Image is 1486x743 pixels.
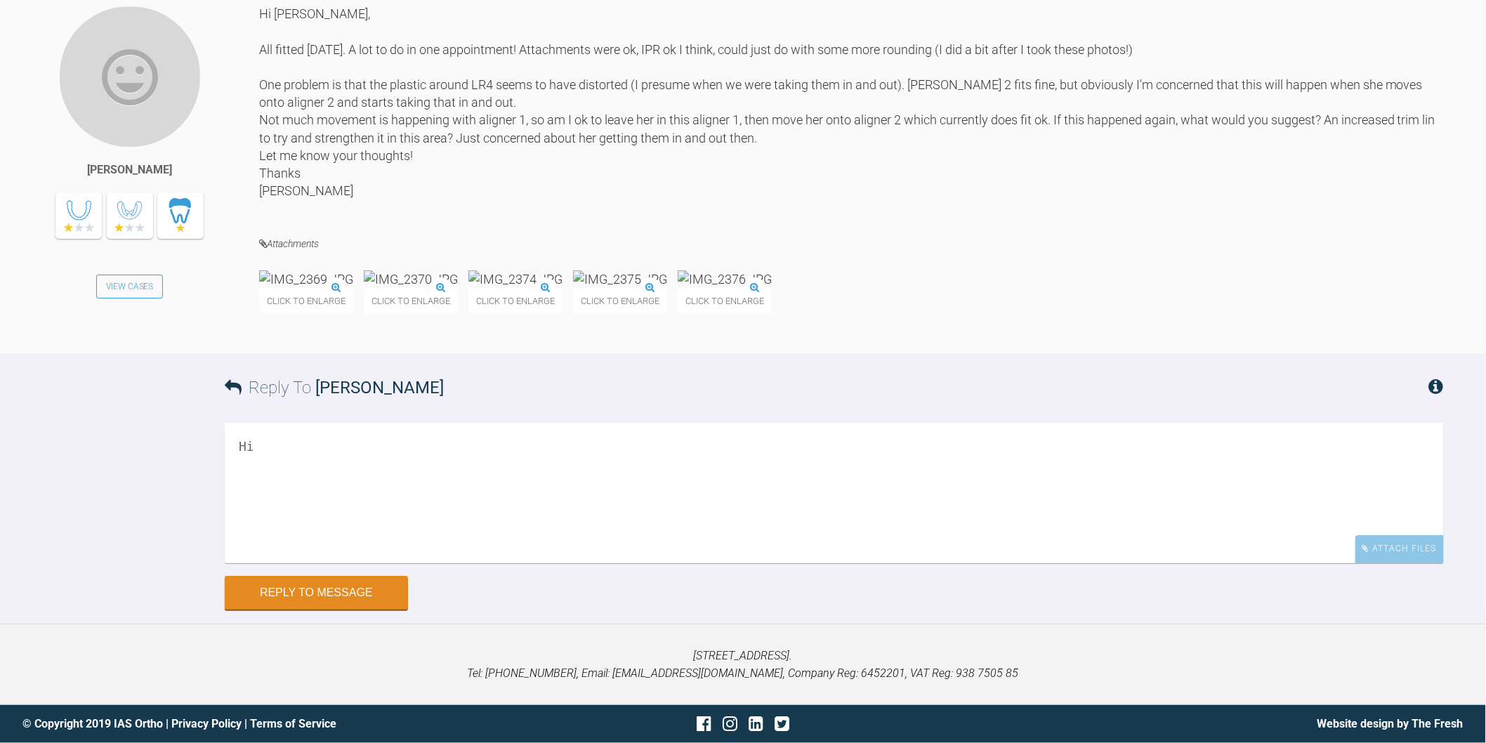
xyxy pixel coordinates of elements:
span: Click to enlarge [468,289,563,313]
a: Terms of Service [250,717,336,730]
img: IMG_2375.JPG [573,270,667,288]
a: Website design by The Fresh [1317,717,1464,730]
img: IMG_2376.JPG [678,270,772,288]
div: © Copyright 2019 IAS Ortho | | [22,715,503,733]
h4: Attachments [259,235,1444,253]
h3: Reply To [225,374,444,401]
div: [PERSON_NAME] [87,161,172,179]
p: [STREET_ADDRESS]. Tel: [PHONE_NUMBER], Email: [EMAIL_ADDRESS][DOMAIN_NAME], Company Reg: 6452201,... [22,647,1464,683]
img: IMG_2369.JPG [259,270,353,288]
img: Cathryn Sherlock [58,5,202,148]
div: Attach Files [1355,535,1444,563]
span: Click to enlarge [678,289,772,313]
span: Click to enlarge [259,289,353,313]
button: Reply to Message [225,576,408,610]
img: IMG_2370.JPG [364,270,458,288]
a: Privacy Policy [171,717,242,730]
span: Click to enlarge [364,289,458,313]
span: [PERSON_NAME] [315,378,444,397]
span: Click to enlarge [573,289,667,313]
img: IMG_2374.JPG [468,270,563,288]
div: Hi [PERSON_NAME], All fitted [DATE]. A lot to do in one appointment! Attachments were ok, IPR ok ... [259,5,1444,214]
textarea: Hi Ca [225,423,1444,563]
a: View Cases [96,275,164,298]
